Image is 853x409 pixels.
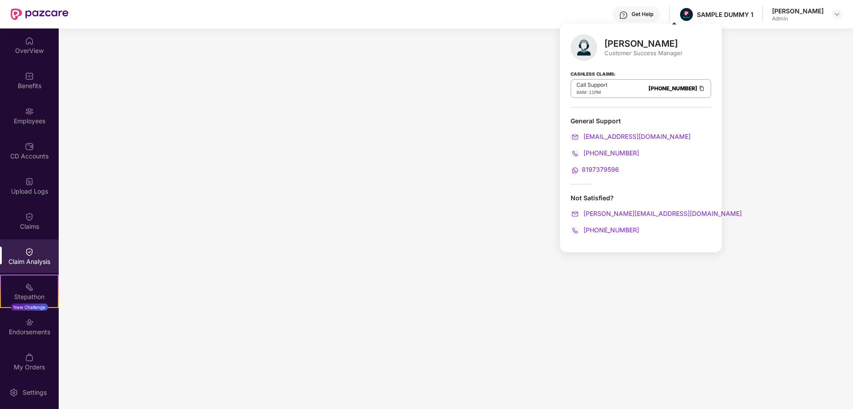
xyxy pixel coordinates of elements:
div: Admin [772,15,824,22]
span: 11PM [589,89,601,95]
div: [PERSON_NAME] [772,7,824,15]
span: 8197379596 [582,166,619,173]
div: SAMPLE DUMMY 1 [697,10,753,19]
span: [EMAIL_ADDRESS][DOMAIN_NAME] [582,133,691,140]
img: svg+xml;base64,PHN2ZyBpZD0iSG9tZSIgeG1sbnM9Imh0dHA6Ly93d3cudzMub3JnLzIwMDAvc3ZnIiB3aWR0aD0iMjAiIG... [25,36,34,45]
img: svg+xml;base64,PHN2ZyB4bWxucz0iaHR0cDovL3d3dy53My5vcmcvMjAwMC9zdmciIHdpZHRoPSIyMCIgaGVpZ2h0PSIyMC... [571,226,579,235]
img: svg+xml;base64,PHN2ZyB4bWxucz0iaHR0cDovL3d3dy53My5vcmcvMjAwMC9zdmciIHdpZHRoPSIyMSIgaGVpZ2h0PSIyMC... [25,283,34,292]
img: svg+xml;base64,PHN2ZyBpZD0iQmVuZWZpdHMiIHhtbG5zPSJodHRwOi8vd3d3LnczLm9yZy8yMDAwL3N2ZyIgd2lkdGg9Ij... [25,72,34,81]
a: [PHONE_NUMBER] [571,149,639,157]
img: svg+xml;base64,PHN2ZyBpZD0iRW1wbG95ZWVzIiB4bWxucz0iaHR0cDovL3d3dy53My5vcmcvMjAwMC9zdmciIHdpZHRoPS... [25,107,34,116]
img: svg+xml;base64,PHN2ZyBpZD0iU2V0dGluZy0yMHgyMCIgeG1sbnM9Imh0dHA6Ly93d3cudzMub3JnLzIwMDAvc3ZnIiB3aW... [9,388,18,397]
img: svg+xml;base64,PHN2ZyB4bWxucz0iaHR0cDovL3d3dy53My5vcmcvMjAwMC9zdmciIHdpZHRoPSIyMCIgaGVpZ2h0PSIyMC... [571,149,579,158]
a: [PHONE_NUMBER] [571,226,639,234]
img: svg+xml;base64,PHN2ZyBpZD0iSGVscC0zMngzMiIgeG1sbnM9Imh0dHA6Ly93d3cudzMub3JnLzIwMDAvc3ZnIiB3aWR0aD... [619,11,628,20]
img: svg+xml;base64,PHN2ZyBpZD0iRHJvcGRvd24tMzJ4MzIiIHhtbG5zPSJodHRwOi8vd3d3LnczLm9yZy8yMDAwL3N2ZyIgd2... [833,11,841,18]
div: Settings [20,388,49,397]
div: Customer Success Manager [604,49,683,57]
img: svg+xml;base64,PHN2ZyB4bWxucz0iaHR0cDovL3d3dy53My5vcmcvMjAwMC9zdmciIHdpZHRoPSIyMCIgaGVpZ2h0PSIyMC... [571,133,579,142]
a: 8197379596 [571,166,619,173]
div: General Support [571,117,711,125]
img: svg+xml;base64,PHN2ZyBpZD0iQ2xhaW0iIHhtbG5zPSJodHRwOi8vd3d3LnczLm9yZy8yMDAwL3N2ZyIgd2lkdGg9IjIwIi... [25,212,34,221]
img: svg+xml;base64,PHN2ZyBpZD0iTXlfT3JkZXJzIiBkYXRhLW5hbWU9Ik15IE9yZGVycyIgeG1sbnM9Imh0dHA6Ly93d3cudz... [25,353,34,362]
div: General Support [571,117,711,175]
div: Stepathon [1,292,58,301]
div: Not Satisfied? [571,194,711,202]
div: - [576,89,608,96]
img: svg+xml;base64,PHN2ZyB4bWxucz0iaHR0cDovL3d3dy53My5vcmcvMjAwMC9zdmciIHdpZHRoPSIyMCIgaGVpZ2h0PSIyMC... [571,166,579,175]
span: 8AM [576,89,586,95]
img: New Pazcare Logo [11,8,68,20]
a: [EMAIL_ADDRESS][DOMAIN_NAME] [571,133,691,140]
a: [PHONE_NUMBER] [648,85,697,92]
a: [PERSON_NAME][EMAIL_ADDRESS][DOMAIN_NAME] [571,210,742,217]
div: [PERSON_NAME] [604,38,683,49]
img: svg+xml;base64,PHN2ZyBpZD0iVXBsb2FkX0xvZ3MiIGRhdGEtbmFtZT0iVXBsb2FkIExvZ3MiIHhtbG5zPSJodHRwOi8vd3... [25,177,34,186]
img: svg+xml;base64,PHN2ZyBpZD0iRW5kb3JzZW1lbnRzIiB4bWxucz0iaHR0cDovL3d3dy53My5vcmcvMjAwMC9zdmciIHdpZH... [25,318,34,327]
img: svg+xml;base64,PHN2ZyBpZD0iQ0RfQWNjb3VudHMiIGRhdGEtbmFtZT0iQ0QgQWNjb3VudHMiIHhtbG5zPSJodHRwOi8vd3... [25,142,34,151]
img: svg+xml;base64,PHN2ZyBpZD0iQ2xhaW0iIHhtbG5zPSJodHRwOi8vd3d3LnczLm9yZy8yMDAwL3N2ZyIgd2lkdGg9IjIwIi... [25,247,34,256]
div: Not Satisfied? [571,194,711,235]
div: New Challenge [11,304,48,311]
img: svg+xml;base64,PHN2ZyB4bWxucz0iaHR0cDovL3d3dy53My5vcmcvMjAwMC9zdmciIHdpZHRoPSIyMCIgaGVpZ2h0PSIyMC... [571,210,579,219]
img: Clipboard Icon [698,85,705,92]
span: [PHONE_NUMBER] [582,226,639,234]
div: Get Help [632,11,653,18]
img: svg+xml;base64,PHN2ZyB4bWxucz0iaHR0cDovL3d3dy53My5vcmcvMjAwMC9zdmciIHhtbG5zOnhsaW5rPSJodHRwOi8vd3... [571,34,597,61]
p: Call Support [576,81,608,89]
span: [PHONE_NUMBER] [582,149,639,157]
strong: Cashless Claims: [571,69,616,78]
img: Pazcare_Alternative_logo-01-01.png [680,8,693,21]
span: [PERSON_NAME][EMAIL_ADDRESS][DOMAIN_NAME] [582,210,742,217]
